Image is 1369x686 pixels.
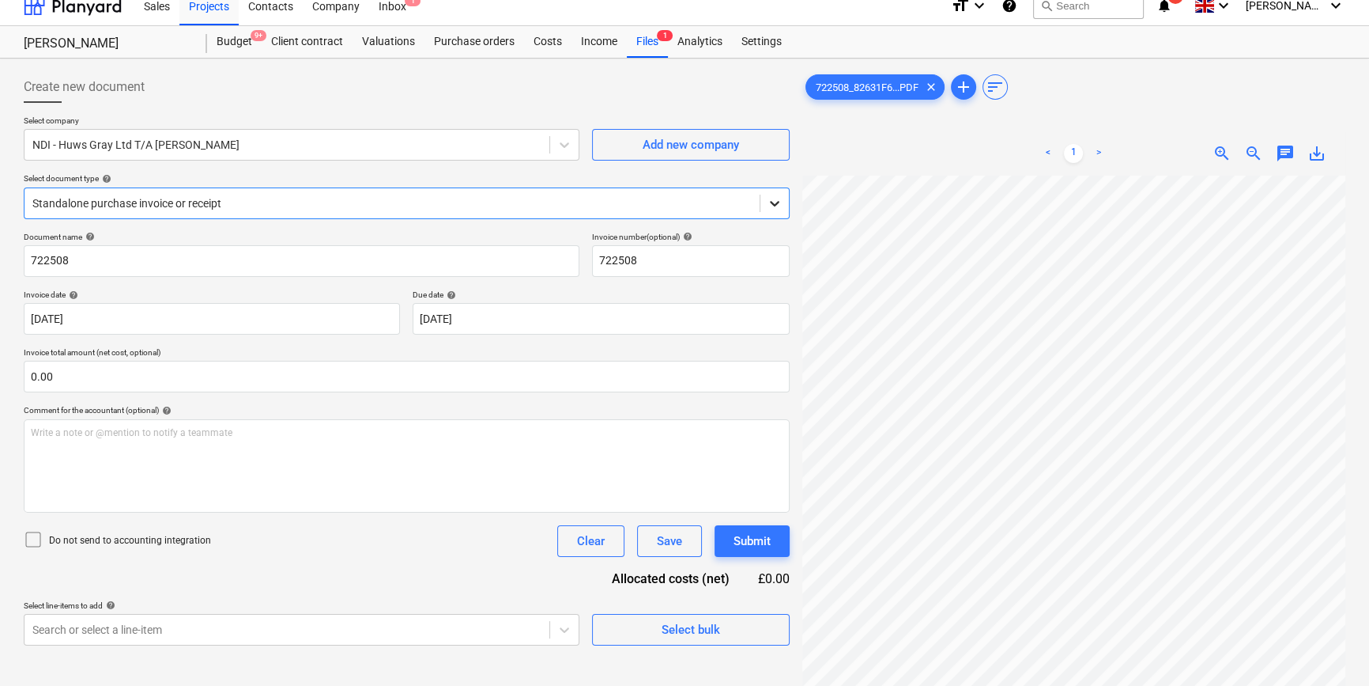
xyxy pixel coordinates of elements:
[24,361,790,392] input: Invoice total amount (net cost, optional)
[806,81,928,93] span: 722508_82631F6...PDF
[668,26,732,58] a: Analytics
[66,290,78,300] span: help
[24,116,579,129] p: Select company
[353,26,424,58] a: Valuations
[577,531,605,551] div: Clear
[49,534,211,548] p: Do not send to accounting integration
[82,232,95,241] span: help
[443,290,456,300] span: help
[207,26,262,58] a: Budget9+
[1212,144,1231,163] span: zoom_in
[103,601,115,610] span: help
[592,614,790,646] button: Select bulk
[24,245,579,277] input: Document name
[24,232,579,242] div: Document name
[627,26,668,58] div: Files
[1089,144,1108,163] a: Next page
[715,525,790,557] button: Submit
[643,135,739,155] div: Add new company
[1064,144,1083,163] a: Page 1 is your current page
[557,525,624,557] button: Clear
[1276,144,1295,163] span: chat
[571,26,627,58] a: Income
[1039,144,1058,163] a: Previous page
[637,525,702,557] button: Save
[424,26,524,58] a: Purchase orders
[262,26,353,58] a: Client contract
[1290,610,1369,686] iframe: Chat Widget
[922,78,941,97] span: clear
[159,406,172,415] span: help
[805,74,945,100] div: 722508_82631F6...PDF
[657,531,682,551] div: Save
[24,601,579,611] div: Select line-items to add
[413,303,789,335] input: Due date not specified
[207,26,262,58] div: Budget
[584,570,755,588] div: Allocated costs (net)
[251,30,266,41] span: 9+
[24,36,188,52] div: [PERSON_NAME]
[1244,144,1263,163] span: zoom_out
[99,174,111,184] span: help
[592,232,790,242] div: Invoice number (optional)
[627,26,668,58] a: Files1
[680,232,692,241] span: help
[1307,144,1326,163] span: save_alt
[592,245,790,277] input: Invoice number
[24,290,400,300] div: Invoice date
[662,620,720,640] div: Select bulk
[524,26,571,58] a: Costs
[734,531,771,551] div: Submit
[24,303,400,335] input: Invoice date not specified
[24,173,790,184] div: Select document type
[413,290,789,300] div: Due date
[954,78,973,97] span: add
[24,78,145,97] span: Create new document
[657,30,673,41] span: 1
[24,347,790,361] p: Invoice total amount (net cost, optional)
[986,78,1005,97] span: sort
[24,405,790,415] div: Comment for the accountant (optional)
[732,26,791,58] a: Settings
[755,570,790,588] div: £0.00
[592,129,790,161] button: Add new company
